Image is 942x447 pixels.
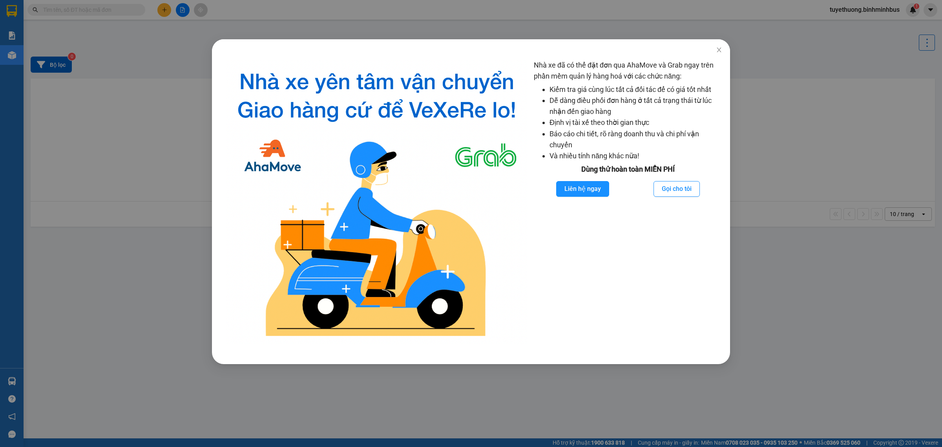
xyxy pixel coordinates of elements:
[716,47,722,53] span: close
[549,117,722,128] li: Định vị tài xế theo thời gian thực
[534,164,722,175] div: Dùng thử hoàn toàn MIỄN PHÍ
[549,150,722,161] li: Và nhiều tính năng khác nữa!
[662,184,692,194] span: Gọi cho tôi
[549,128,722,151] li: Báo cáo chi tiết, rõ ràng doanh thu và chi phí vận chuyển
[708,39,730,61] button: Close
[654,181,700,197] button: Gọi cho tôi
[226,60,528,344] img: logo
[549,84,722,95] li: Kiểm tra giá cùng lúc tất cả đối tác để có giá tốt nhất
[564,184,601,194] span: Liên hệ ngay
[534,60,722,344] div: Nhà xe đã có thể đặt đơn qua AhaMove và Grab ngay trên phần mềm quản lý hàng hoá với các chức năng:
[556,181,609,197] button: Liên hệ ngay
[549,95,722,117] li: Dễ dàng điều phối đơn hàng ở tất cả trạng thái từ lúc nhận đến giao hàng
